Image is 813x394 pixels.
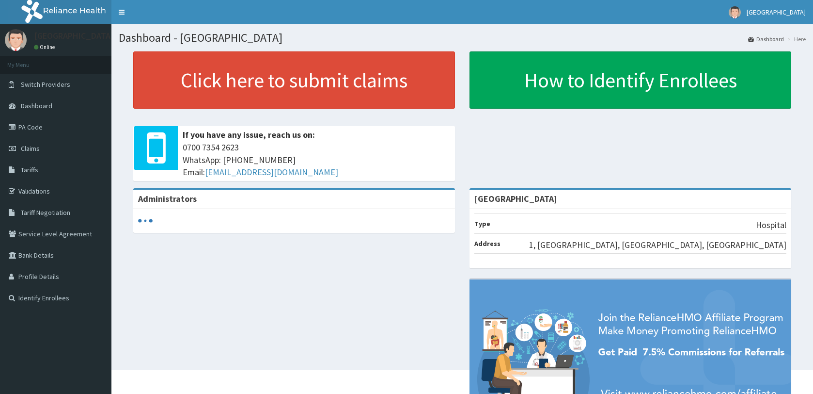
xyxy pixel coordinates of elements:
[756,219,786,231] p: Hospital
[21,165,38,174] span: Tariffs
[469,51,791,109] a: How to Identify Enrollees
[21,80,70,89] span: Switch Providers
[21,144,40,153] span: Claims
[785,35,806,43] li: Here
[748,35,784,43] a: Dashboard
[474,219,490,228] b: Type
[529,239,786,251] p: 1, [GEOGRAPHIC_DATA], [GEOGRAPHIC_DATA], [GEOGRAPHIC_DATA]
[183,141,450,179] span: 0700 7354 2623 WhatsApp: [PHONE_NUMBER] Email:
[474,239,500,248] b: Address
[21,101,52,110] span: Dashboard
[5,29,27,51] img: User Image
[119,32,806,44] h1: Dashboard - [GEOGRAPHIC_DATA]
[474,193,557,204] strong: [GEOGRAPHIC_DATA]
[34,32,114,40] p: [GEOGRAPHIC_DATA]
[21,208,70,217] span: Tariff Negotiation
[138,193,197,204] b: Administrators
[729,6,741,18] img: User Image
[747,8,806,16] span: [GEOGRAPHIC_DATA]
[138,213,153,228] svg: audio-loading
[133,51,455,109] a: Click here to submit claims
[34,44,57,50] a: Online
[183,129,315,140] b: If you have any issue, reach us on:
[205,166,338,178] a: [EMAIL_ADDRESS][DOMAIN_NAME]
